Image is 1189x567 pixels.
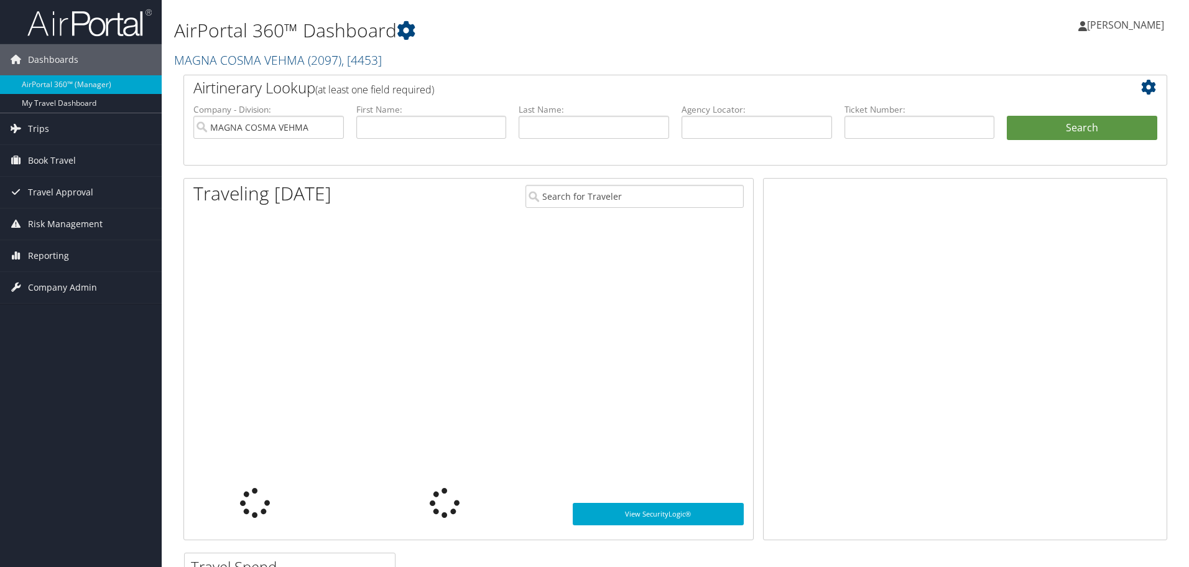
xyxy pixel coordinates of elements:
[174,52,382,68] a: MAGNA COSMA VEHMA
[28,44,78,75] span: Dashboards
[1078,6,1177,44] a: [PERSON_NAME]
[28,177,93,208] span: Travel Approval
[27,8,152,37] img: airportal-logo.png
[844,103,995,116] label: Ticket Number:
[28,240,69,271] span: Reporting
[682,103,832,116] label: Agency Locator:
[193,103,344,116] label: Company - Division:
[28,145,76,176] span: Book Travel
[174,17,843,44] h1: AirPortal 360™ Dashboard
[1007,116,1157,141] button: Search
[28,113,49,144] span: Trips
[1087,18,1164,32] span: [PERSON_NAME]
[28,209,103,240] span: Risk Management
[308,52,341,68] span: ( 2097 )
[341,52,382,68] span: , [ 4453 ]
[315,83,434,96] span: (at least one field required)
[525,185,744,208] input: Search for Traveler
[28,272,97,303] span: Company Admin
[193,180,331,207] h1: Traveling [DATE]
[519,103,669,116] label: Last Name:
[356,103,507,116] label: First Name:
[193,77,1075,98] h2: Airtinerary Lookup
[573,503,744,525] a: View SecurityLogic®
